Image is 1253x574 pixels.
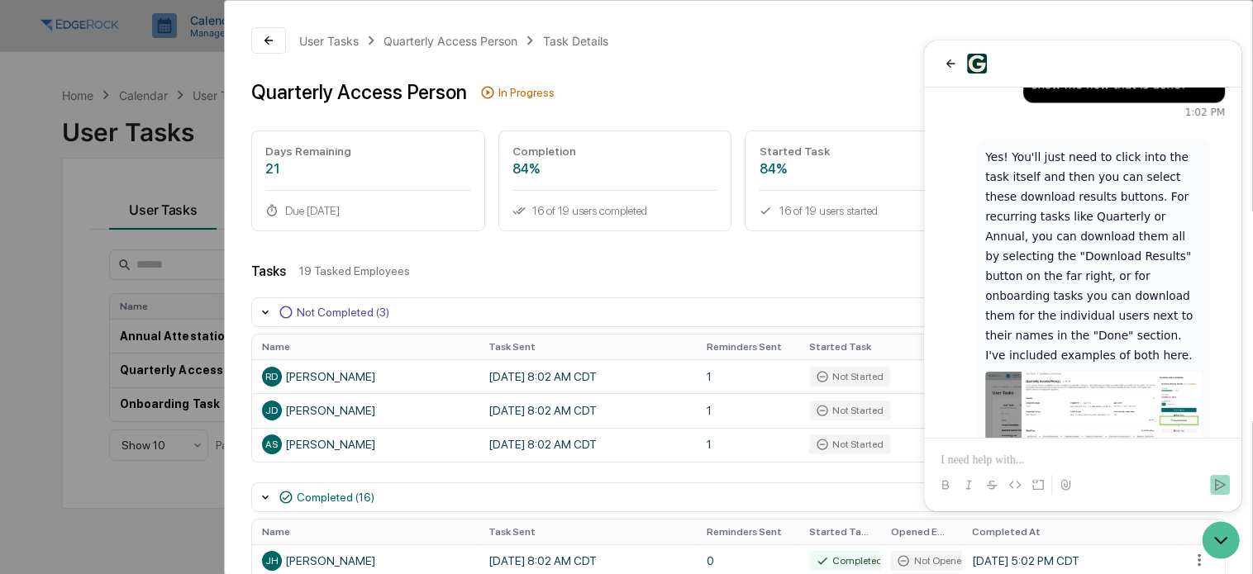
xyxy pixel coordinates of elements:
[479,334,697,359] th: Task Sent
[479,519,697,544] th: Task Sent
[265,204,471,217] div: Due [DATE]
[697,519,799,544] th: Reminders Sent
[262,401,469,420] div: [PERSON_NAME]
[924,40,1241,511] iframe: Customer support window
[962,519,1180,544] th: Completed At
[299,264,1003,278] div: 19 Tasked Employees
[262,367,469,387] div: [PERSON_NAME]
[265,371,278,382] span: RD
[1200,519,1245,564] iframe: Open customer support
[262,551,469,571] div: [PERSON_NAME]
[251,80,467,104] div: Quarterly Access Person
[262,434,469,454] div: [PERSON_NAME]
[759,145,965,158] div: Started Task
[512,145,718,158] div: Completion
[297,491,374,504] div: Completed (16)
[809,401,890,420] div: Not Started
[265,145,471,158] div: Days Remaining
[890,551,974,571] div: Not Opened
[265,555,279,567] span: JH
[697,334,799,359] th: Reminders Sent
[265,161,471,177] div: 21
[809,367,890,387] div: Not Started
[809,551,889,571] div: Completed
[479,428,697,462] td: [DATE] 8:02 AM CDT
[697,359,799,393] td: 1
[759,161,965,177] div: 84%
[299,34,359,48] div: User Tasks
[252,519,479,544] th: Name
[697,428,799,462] td: 1
[297,306,389,319] div: Not Completed (3)
[697,393,799,427] td: 1
[759,204,965,217] div: 16 of 19 users started
[799,519,881,544] th: Started Task
[542,34,607,48] div: Task Details
[384,34,517,48] div: Quarterly Access Person
[265,405,278,416] span: JD
[479,359,697,393] td: [DATE] 8:02 AM CDT
[512,161,718,177] div: 84%
[479,393,697,427] td: [DATE] 8:02 AM CDT
[799,334,990,359] th: Started Task
[252,334,479,359] th: Name
[498,86,555,99] div: In Progress
[880,519,962,544] th: Opened Email
[251,263,286,279] div: Tasks
[809,434,890,454] div: Not Started
[512,204,718,217] div: 16 of 19 users completed
[265,439,278,450] span: AS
